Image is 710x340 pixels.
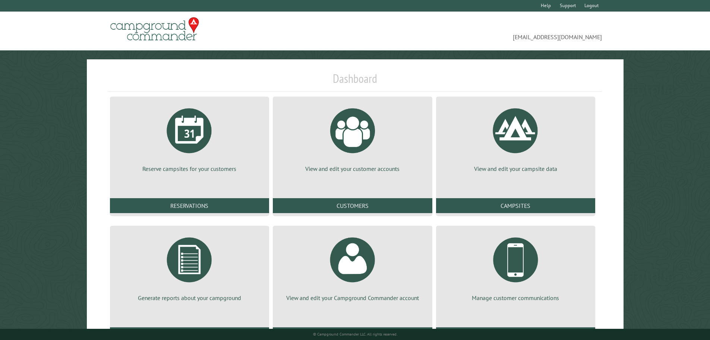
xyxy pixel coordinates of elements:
[119,294,260,302] p: Generate reports about your campground
[355,21,602,41] span: [EMAIL_ADDRESS][DOMAIN_NAME]
[282,294,423,302] p: View and edit your Campground Commander account
[436,198,595,213] a: Campsites
[282,165,423,173] p: View and edit your customer accounts
[119,103,260,173] a: Reserve campsites for your customers
[119,165,260,173] p: Reserve campsites for your customers
[445,294,586,302] p: Manage customer communications
[108,15,201,44] img: Campground Commander
[110,198,269,213] a: Reservations
[119,232,260,302] a: Generate reports about your campground
[282,232,423,302] a: View and edit your Campground Commander account
[445,165,586,173] p: View and edit your campsite data
[445,232,586,302] a: Manage customer communications
[273,198,432,213] a: Customers
[313,332,397,337] small: © Campground Commander LLC. All rights reserved.
[108,71,602,92] h1: Dashboard
[282,103,423,173] a: View and edit your customer accounts
[445,103,586,173] a: View and edit your campsite data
